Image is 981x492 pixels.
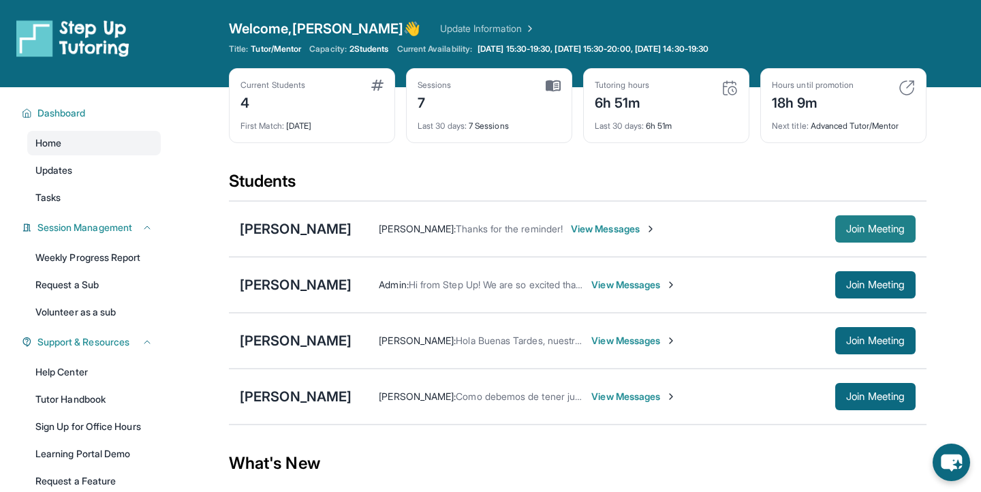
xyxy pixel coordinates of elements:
span: Thanks for the reminder! [456,223,563,234]
span: Title: [229,44,248,55]
div: Advanced Tutor/Mentor [772,112,915,132]
a: Learning Portal Demo [27,442,161,466]
img: Chevron-Right [666,391,676,402]
a: Volunteer as a sub [27,300,161,324]
div: 7 [418,91,452,112]
span: 2 Students [349,44,389,55]
img: Chevron-Right [666,335,676,346]
a: Home [27,131,161,155]
a: Tasks [27,185,161,210]
span: Last 30 days : [418,121,467,131]
span: View Messages [591,334,676,348]
span: View Messages [591,278,676,292]
div: [PERSON_NAME] [240,219,352,239]
button: Join Meeting [835,215,916,243]
span: Welcome, [PERSON_NAME] 👋 [229,19,421,38]
a: Updates [27,158,161,183]
span: Updates [35,164,73,177]
span: [PERSON_NAME] : [379,335,456,346]
img: Chevron-Right [666,279,676,290]
a: Sign Up for Office Hours [27,414,161,439]
div: Students [229,170,926,200]
div: 6h 51m [595,112,738,132]
a: Request a Sub [27,273,161,297]
a: Tutor Handbook [27,387,161,412]
span: Tasks [35,191,61,204]
span: Current Availability: [397,44,472,55]
img: Chevron Right [522,22,535,35]
span: Join Meeting [846,393,905,401]
div: [PERSON_NAME] [240,275,352,294]
img: card [546,80,561,92]
img: Chevron-Right [645,224,656,234]
button: Session Management [32,221,153,234]
span: First Match : [240,121,284,131]
button: chat-button [933,444,970,481]
span: [DATE] 15:30-19:30, [DATE] 15:30-20:00, [DATE] 14:30-19:30 [478,44,708,55]
button: Dashboard [32,106,153,120]
span: Home [35,136,61,150]
button: Join Meeting [835,327,916,354]
a: [DATE] 15:30-19:30, [DATE] 15:30-20:00, [DATE] 14:30-19:30 [475,44,711,55]
div: Sessions [418,80,452,91]
span: [PERSON_NAME] : [379,390,456,402]
button: Support & Resources [32,335,153,349]
div: [PERSON_NAME] [240,387,352,406]
div: 6h 51m [595,91,649,112]
div: 4 [240,91,305,112]
span: Session Management [37,221,132,234]
span: Last 30 days : [595,121,644,131]
span: Join Meeting [846,337,905,345]
span: Join Meeting [846,281,905,289]
span: Join Meeting [846,225,905,233]
img: logo [16,19,129,57]
div: [DATE] [240,112,384,132]
a: Weekly Progress Report [27,245,161,270]
img: card [899,80,915,96]
img: card [721,80,738,96]
span: Admin : [379,279,408,290]
span: Tutor/Mentor [251,44,301,55]
span: [PERSON_NAME] : [379,223,456,234]
div: 18h 9m [772,91,854,112]
button: Join Meeting [835,271,916,298]
div: 7 Sessions [418,112,561,132]
a: Help Center [27,360,161,384]
span: Next title : [772,121,809,131]
button: Join Meeting [835,383,916,410]
img: card [371,80,384,91]
div: [PERSON_NAME] [240,331,352,350]
div: Current Students [240,80,305,91]
span: Support & Resources [37,335,129,349]
span: View Messages [571,222,656,236]
span: Capacity: [309,44,347,55]
span: View Messages [591,390,676,403]
div: Tutoring hours [595,80,649,91]
a: Update Information [440,22,535,35]
span: Hola Buenas Tardes, nuestra junta comenzará en 30 minutos! [456,335,721,346]
div: Hours until promotion [772,80,854,91]
span: Dashboard [37,106,86,120]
